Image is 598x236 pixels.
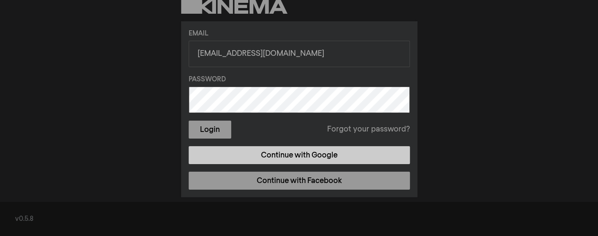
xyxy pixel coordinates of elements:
a: Continue with Google [189,146,410,164]
button: Login [189,121,231,139]
a: Forgot your password? [327,124,410,135]
div: v0.5.8 [15,214,583,224]
label: Email [189,29,410,39]
label: Password [189,75,410,85]
a: Continue with Facebook [189,172,410,190]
